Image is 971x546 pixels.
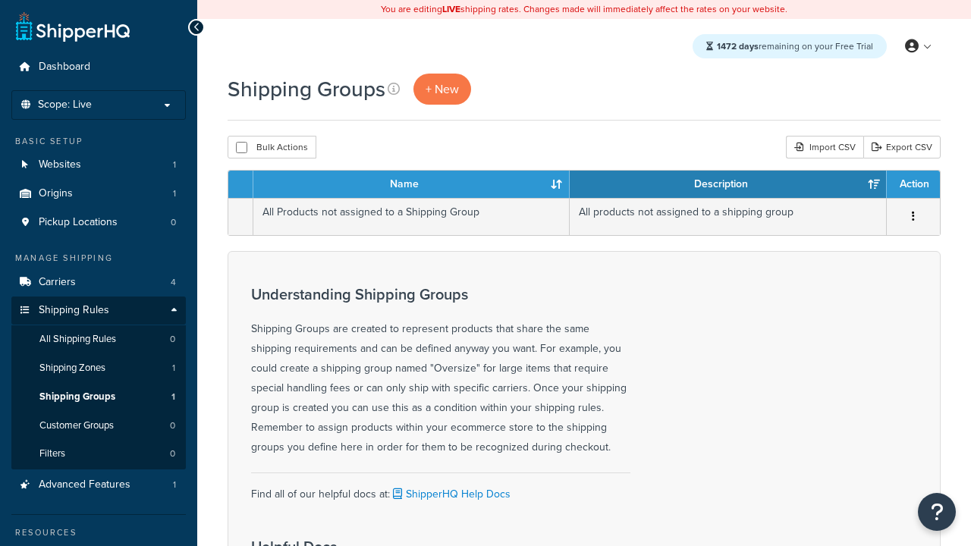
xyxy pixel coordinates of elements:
[170,419,175,432] span: 0
[11,180,186,208] a: Origins 1
[39,216,118,229] span: Pickup Locations
[11,209,186,237] a: Pickup Locations 0
[11,471,186,499] a: Advanced Features 1
[39,187,73,200] span: Origins
[11,440,186,468] a: Filters 0
[11,297,186,469] li: Shipping Rules
[173,187,176,200] span: 1
[173,158,176,171] span: 1
[173,479,176,491] span: 1
[11,354,186,382] a: Shipping Zones 1
[11,412,186,440] a: Customer Groups 0
[11,209,186,237] li: Pickup Locations
[887,171,940,198] th: Action
[172,362,175,375] span: 1
[11,180,186,208] li: Origins
[413,74,471,105] a: + New
[11,471,186,499] li: Advanced Features
[11,252,186,265] div: Manage Shipping
[39,158,81,171] span: Websites
[11,325,186,353] a: All Shipping Rules 0
[693,34,887,58] div: remaining on your Free Trial
[11,526,186,539] div: Resources
[918,493,956,531] button: Open Resource Center
[570,198,887,235] td: All products not assigned to a shipping group
[39,333,116,346] span: All Shipping Rules
[171,276,176,289] span: 4
[11,354,186,382] li: Shipping Zones
[11,53,186,81] a: Dashboard
[39,61,90,74] span: Dashboard
[39,391,115,403] span: Shipping Groups
[228,74,385,104] h1: Shipping Groups
[11,325,186,353] li: All Shipping Rules
[170,333,175,346] span: 0
[11,440,186,468] li: Filters
[251,286,630,303] h3: Understanding Shipping Groups
[11,151,186,179] a: Websites 1
[390,486,511,502] a: ShipperHQ Help Docs
[39,479,130,491] span: Advanced Features
[426,80,459,98] span: + New
[786,136,863,158] div: Import CSV
[171,216,176,229] span: 0
[11,151,186,179] li: Websites
[228,136,316,158] button: Bulk Actions
[11,268,186,297] li: Carriers
[251,472,630,504] div: Find all of our helpful docs at:
[253,171,570,198] th: Name: activate to sort column ascending
[39,276,76,289] span: Carriers
[570,171,887,198] th: Description: activate to sort column ascending
[251,286,630,457] div: Shipping Groups are created to represent products that share the same shipping requirements and c...
[11,135,186,148] div: Basic Setup
[39,304,109,317] span: Shipping Rules
[39,447,65,460] span: Filters
[11,268,186,297] a: Carriers 4
[16,11,130,42] a: ShipperHQ Home
[442,2,460,16] b: LIVE
[11,383,186,411] a: Shipping Groups 1
[171,391,175,403] span: 1
[253,198,570,235] td: All Products not assigned to a Shipping Group
[39,419,114,432] span: Customer Groups
[170,447,175,460] span: 0
[11,383,186,411] li: Shipping Groups
[11,412,186,440] li: Customer Groups
[39,362,105,375] span: Shipping Zones
[11,297,186,325] a: Shipping Rules
[717,39,759,53] strong: 1472 days
[863,136,941,158] a: Export CSV
[38,99,92,111] span: Scope: Live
